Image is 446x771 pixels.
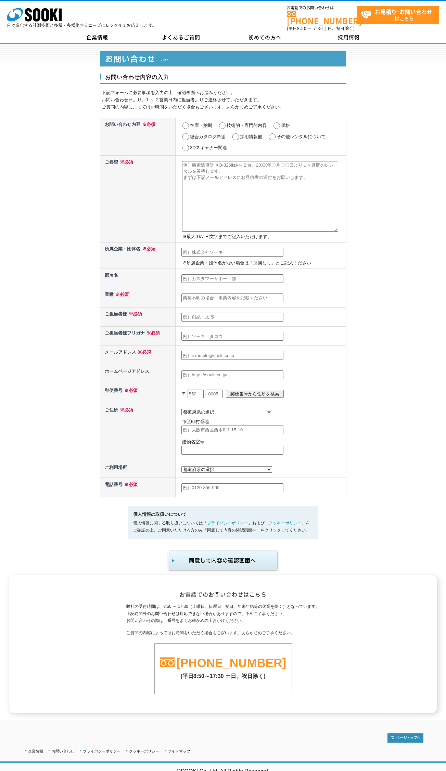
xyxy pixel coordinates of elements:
[190,123,212,128] label: 在庫・納期
[100,345,176,365] th: メールアドレス
[100,288,176,307] th: 業種
[190,145,227,150] label: 3Dスキャナー関連
[223,32,307,43] a: 初めての方へ
[127,311,142,316] span: ※必須
[126,603,319,624] p: 弊社の受付時間は、8:50 ～ 17:30（土曜日、日曜日、祝日、年末年始等の休業を除く）となっています。 上記時間外のお問い合わせは対応できない場合がありますので、予めご了承ください。 お問い...
[126,629,319,637] p: ご質問の内容によってはお時間をいただく場合もございます。あらかじめご了承ください。
[118,407,133,413] span: ※必須
[145,330,160,336] span: ※必須
[102,89,346,110] p: 下記フォームに必要事項を入力の上、確認画面へお進みください。 お問い合わせ日より、1 ～ 2 営業日内に担当者よりご連絡させていただきます。 ご質問の内容によってはお時間をいただく場合もございま...
[140,122,155,127] span: ※必須
[168,749,190,753] a: サイトマップ
[269,521,302,525] a: クッキーポリシー
[207,521,248,525] a: プライバシーポリシー
[100,74,346,84] h3: お問い合わせ内容の入力
[140,246,155,251] span: ※必須
[167,549,279,572] img: 同意して内容の確認画面へ
[182,439,344,446] p: 建物名室号
[287,25,355,31] span: (平日 ～ 土日、祝日除く)
[311,25,323,31] span: 17:30
[361,6,439,23] span: はこちら
[100,155,176,242] th: ご要望
[100,307,176,326] th: ご担当者様
[357,6,439,24] a: お見積り･お問い合わせはこちら
[100,365,176,384] th: ホームページアドレス
[181,466,272,473] select: /* 20250204 MOD ↑ */ /* 20241122 MOD ↑ */
[133,520,313,534] p: 個人情報に関する取り扱いについては「 」および「 」をご確認の上、ご同意いただける方のみ「同意して内容の確認画面へ」をクリックしてください。
[129,749,159,753] a: クッキーポリシー
[123,388,138,393] span: ※必須
[181,293,283,302] input: 業種不明の場合、事業内容を記載ください
[155,669,292,680] p: (平日8:50～17:30 土日、祝日除く)
[176,656,286,669] a: [PHONE_NUMBER]
[297,25,307,31] span: 8:50
[181,248,283,257] input: 例）株式会社ソーキ
[182,387,344,402] p: 〒 -
[181,274,283,283] input: 例）カスタマーサポート部
[100,478,176,497] th: 電話番号
[181,426,283,434] input: 例）大阪市西区西本町1-15-10
[387,733,423,743] img: トップページへ
[287,6,357,10] span: お電話でのお問い合わせは
[100,243,176,269] th: 所属企業・団体名
[181,370,283,379] input: 例）https://sooki.co.jp/
[133,511,313,518] h5: 個人情報の取扱いについて
[100,384,176,403] th: 郵便番号
[7,23,157,27] p: 日々進化する計測技術と多種・多様化するニーズにレンタルでお応えします。
[182,260,344,267] p: ※所属企業・団体名がない場合は「所属なし」とご記入ください
[83,749,120,753] a: プライバシーポリシー
[307,32,391,43] a: 採用情報
[207,390,223,398] input: 0005
[181,313,283,322] input: 例）創紀 太郎
[100,118,176,155] th: お問い合わせ内容
[181,332,283,341] input: 例）ソーキ タロウ
[227,123,267,128] label: 技術的・専門的内容
[118,159,133,165] span: ※必須
[226,390,284,398] input: 郵便番号から住所を検索
[114,292,129,297] span: ※必須
[182,233,344,240] p: ※最大[DATE]文字までご記入いただけます。
[136,350,151,355] span: ※必須
[139,32,223,43] a: よくあるご質問
[100,326,176,345] th: ご担当者様フリガナ
[249,34,281,41] span: 初めての方へ
[100,269,176,288] th: 部署名
[375,8,432,16] strong: お見積り･お問い合わせ
[100,403,176,461] th: ご住所
[55,32,139,43] a: 企業情報
[28,749,43,753] a: 企業情報
[188,390,204,398] input: 550
[52,749,74,753] a: お問い合わせ
[190,134,226,139] label: 総合カタログ希望
[100,461,176,478] th: ご利用場所
[277,134,326,139] label: その他レンタルについて
[182,418,344,426] p: 市区町村番地
[181,483,283,492] input: 例）0120-856-990
[181,351,283,360] input: 例）example@sooki.co.jp
[100,51,346,67] img: お問い合わせ
[240,134,262,139] label: 採用情報他
[23,591,423,598] h2: お電話でのお問い合わせはこちら
[123,482,138,487] span: ※必須
[281,123,290,128] label: 価格
[287,11,357,25] a: [PHONE_NUMBER]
